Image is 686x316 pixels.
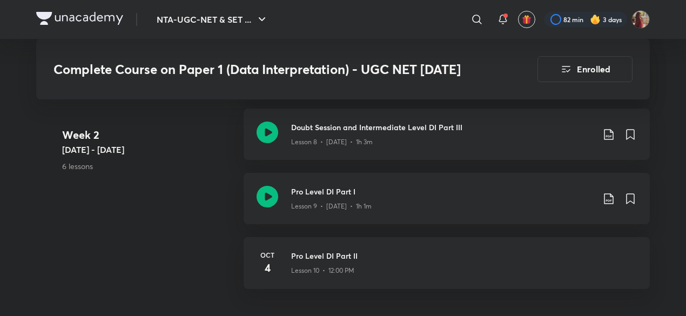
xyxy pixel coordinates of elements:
[244,237,650,302] a: Oct4Pro Level DI Part IILesson 10 • 12:00 PM
[291,122,594,133] h3: Doubt Session and Intermediate Level DI Part III
[257,250,278,260] h6: Oct
[53,62,476,77] h3: Complete Course on Paper 1 (Data Interpretation) - UGC NET [DATE]
[62,160,235,172] p: 6 lessons
[257,260,278,276] h4: 4
[62,127,235,143] h4: Week 2
[36,12,123,25] img: Company Logo
[631,10,650,29] img: Srishti Sharma
[522,15,532,24] img: avatar
[244,109,650,173] a: Doubt Session and Intermediate Level DI Part IIILesson 8 • [DATE] • 1h 3m
[244,173,650,237] a: Pro Level DI Part ILesson 9 • [DATE] • 1h 1m
[537,56,633,82] button: Enrolled
[291,201,372,211] p: Lesson 9 • [DATE] • 1h 1m
[291,186,594,197] h3: Pro Level DI Part I
[150,9,275,30] button: NTA-UGC-NET & SET ...
[518,11,535,28] button: avatar
[291,250,637,261] h3: Pro Level DI Part II
[291,137,373,147] p: Lesson 8 • [DATE] • 1h 3m
[62,143,235,156] h5: [DATE] - [DATE]
[36,12,123,28] a: Company Logo
[291,266,354,275] p: Lesson 10 • 12:00 PM
[590,14,601,25] img: streak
